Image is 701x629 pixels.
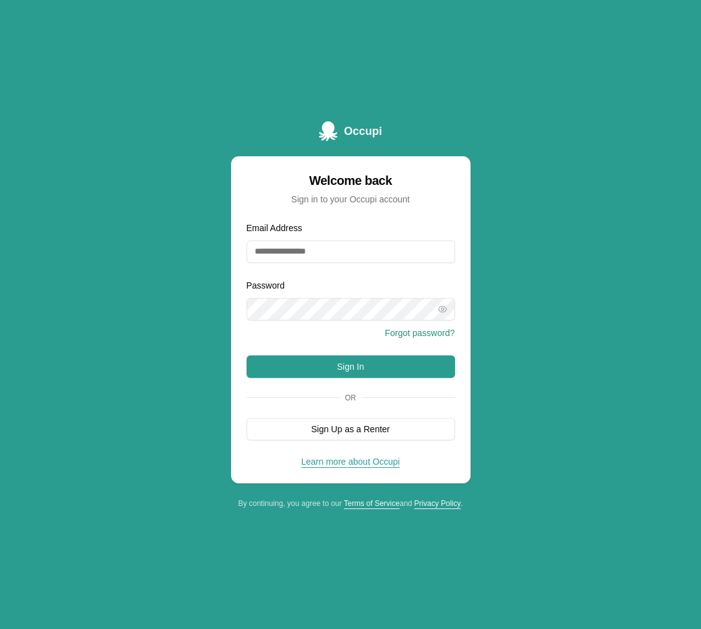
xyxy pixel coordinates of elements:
div: Sign in to your Occupi account [247,193,455,206]
button: Forgot password? [385,327,454,339]
div: By continuing, you agree to our and . [231,498,471,508]
button: Sign Up as a Renter [247,418,455,440]
a: Learn more about Occupi [301,457,400,467]
a: Occupi [319,121,382,141]
a: Terms of Service [344,499,400,508]
span: Occupi [344,122,382,140]
a: Privacy Policy [414,499,461,508]
label: Email Address [247,223,302,233]
label: Password [247,280,285,290]
div: Welcome back [247,172,455,189]
span: Or [340,393,361,403]
button: Sign In [247,355,455,378]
